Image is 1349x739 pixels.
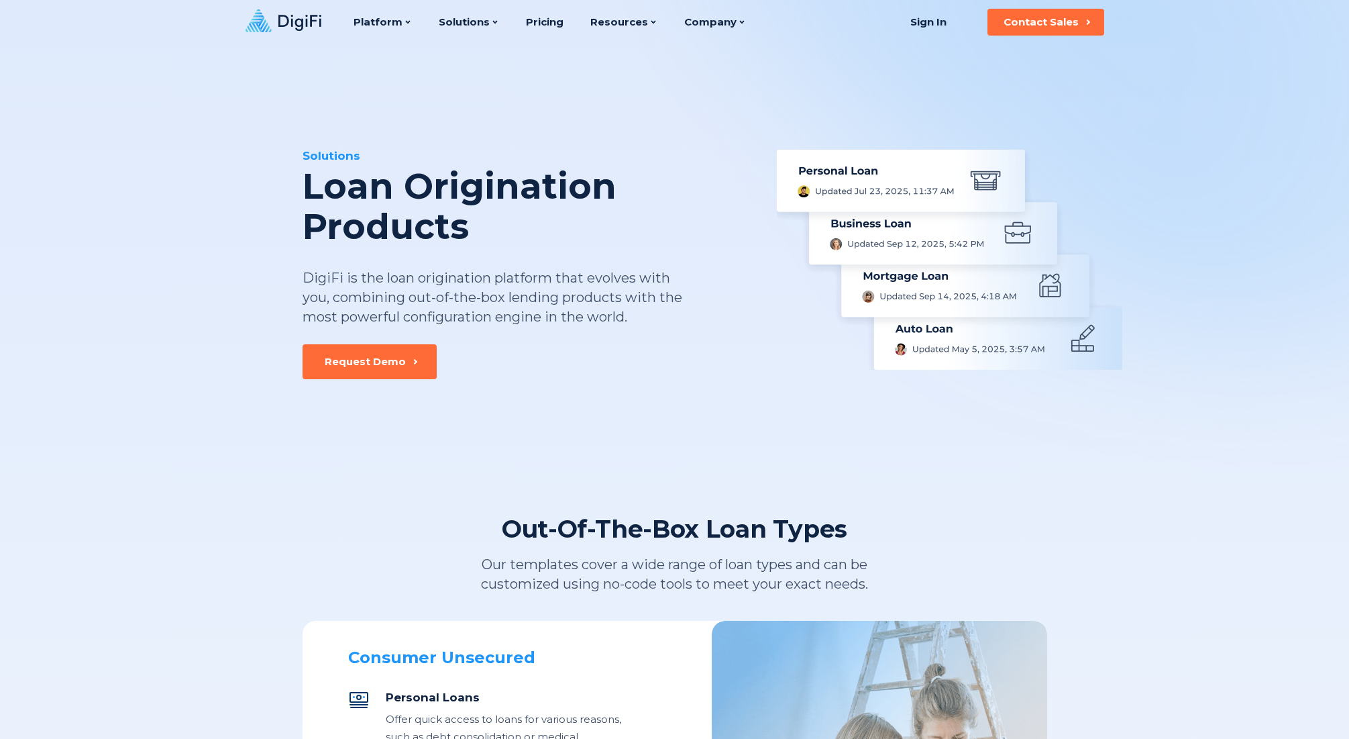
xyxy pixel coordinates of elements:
div: Our templates cover a wide range of loan types and can be customized using no-code tools to meet ... [426,555,924,594]
div: Consumer Unsecured [348,648,623,668]
button: Contact Sales [987,9,1104,36]
div: Request Demo [325,355,406,368]
button: Request Demo [303,344,437,379]
div: Solutions [303,148,753,164]
div: Personal Loans [386,689,623,705]
div: Loan Origination Products [303,166,753,247]
a: Sign In [894,9,963,36]
div: Out-Of-The-Box Loan Types [502,513,847,544]
div: Contact Sales [1004,15,1079,29]
div: DigiFi is the loan origination platform that evolves with you, combining out-of-the-box lending p... [303,268,684,327]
